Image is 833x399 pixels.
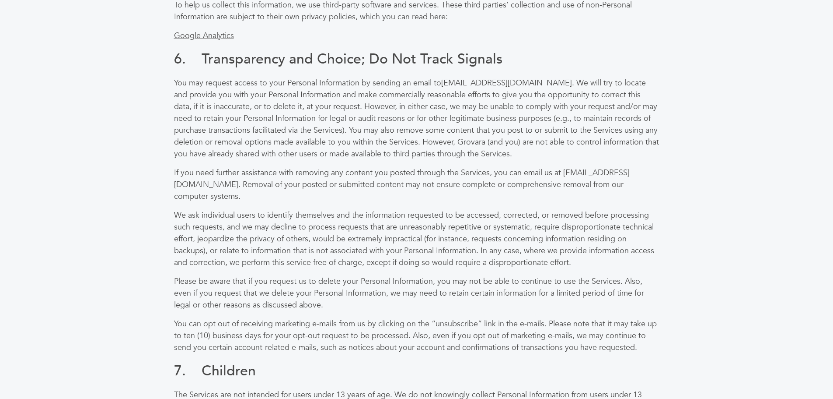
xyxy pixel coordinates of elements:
p: You may request access to your Personal Information by sending an email to . We will try to locat... [174,77,659,160]
p: You can opt out of receiving marketing e-mails from us by clicking on the “unsubscribe” link in t... [174,318,659,353]
p: If you need further assistance with removing any content you posted through the Services, you can... [174,167,659,202]
h1: 6. Transparency and Choice; Do Not Track Signals [174,51,659,67]
u: [EMAIL_ADDRESS][DOMAIN_NAME] [441,78,572,88]
h1: 7. Children [174,363,659,379]
p: We ask individual users to identify themselves and the information requested to be accessed, corr... [174,209,659,268]
p: Please be aware that if you request us to delete your Personal Information, you may not be able t... [174,275,659,311]
u: Google Analytics [174,30,234,41]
